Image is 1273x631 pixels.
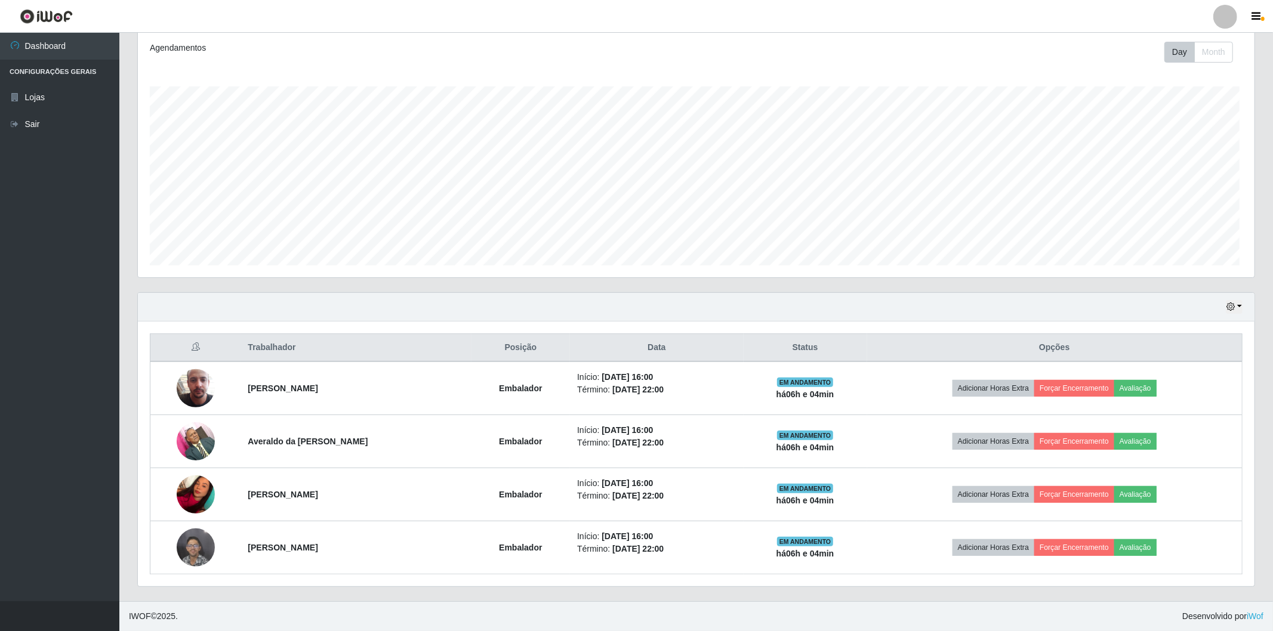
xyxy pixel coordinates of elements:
[953,486,1034,503] button: Adicionar Horas Extra
[1114,539,1157,556] button: Avaliação
[1164,42,1243,63] div: Toolbar with button groups
[177,416,215,466] img: 1697117733428.jpeg
[867,334,1243,362] th: Opções
[499,490,542,499] strong: Embalador
[602,425,653,435] time: [DATE] 16:00
[1164,42,1233,63] div: First group
[577,530,736,543] li: Início:
[241,334,471,362] th: Trabalhador
[129,610,178,623] span: © 2025 .
[1114,380,1157,397] button: Avaliação
[129,611,151,621] span: IWOF
[577,543,736,555] li: Término:
[953,380,1034,397] button: Adicionar Horas Extra
[577,437,736,449] li: Término:
[953,539,1034,556] button: Adicionar Horas Extra
[570,334,744,362] th: Data
[1034,380,1114,397] button: Forçar Encerramento
[1164,42,1195,63] button: Day
[150,42,594,54] div: Agendamentos
[1114,486,1157,503] button: Avaliação
[1194,42,1233,63] button: Month
[602,531,653,541] time: [DATE] 16:00
[577,490,736,502] li: Término:
[777,431,834,440] span: EM ANDAMENTO
[248,490,318,499] strong: [PERSON_NAME]
[499,383,542,393] strong: Embalador
[248,383,318,393] strong: [PERSON_NAME]
[777,537,834,546] span: EM ANDAMENTO
[612,544,664,553] time: [DATE] 22:00
[777,484,834,493] span: EM ANDAMENTO
[1034,486,1114,503] button: Forçar Encerramento
[776,496,834,505] strong: há 06 h e 04 min
[177,522,215,573] img: 1755281483316.jpeg
[499,543,542,552] strong: Embalador
[612,491,664,500] time: [DATE] 22:00
[248,437,368,446] strong: Averaldo da [PERSON_NAME]
[1247,611,1263,621] a: iWof
[776,389,834,399] strong: há 06 h e 04 min
[776,443,834,452] strong: há 06 h e 04 min
[577,383,736,396] li: Término:
[612,385,664,394] time: [DATE] 22:00
[577,371,736,383] li: Início:
[499,437,542,446] strong: Embalador
[577,477,736,490] li: Início:
[177,354,215,422] img: 1745843945427.jpeg
[20,9,73,24] img: CoreUI Logo
[1034,433,1114,450] button: Forçar Encerramento
[471,334,570,362] th: Posição
[1182,610,1263,623] span: Desenvolvido por
[577,424,736,437] li: Início:
[1114,433,1157,450] button: Avaliação
[777,378,834,387] span: EM ANDAMENTO
[744,334,867,362] th: Status
[602,372,653,382] time: [DATE] 16:00
[177,469,215,519] img: 1733184056200.jpeg
[953,433,1034,450] button: Adicionar Horas Extra
[612,438,664,447] time: [DATE] 22:00
[248,543,318,552] strong: [PERSON_NAME]
[602,478,653,488] time: [DATE] 16:00
[1034,539,1114,556] button: Forçar Encerramento
[776,549,834,558] strong: há 06 h e 04 min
